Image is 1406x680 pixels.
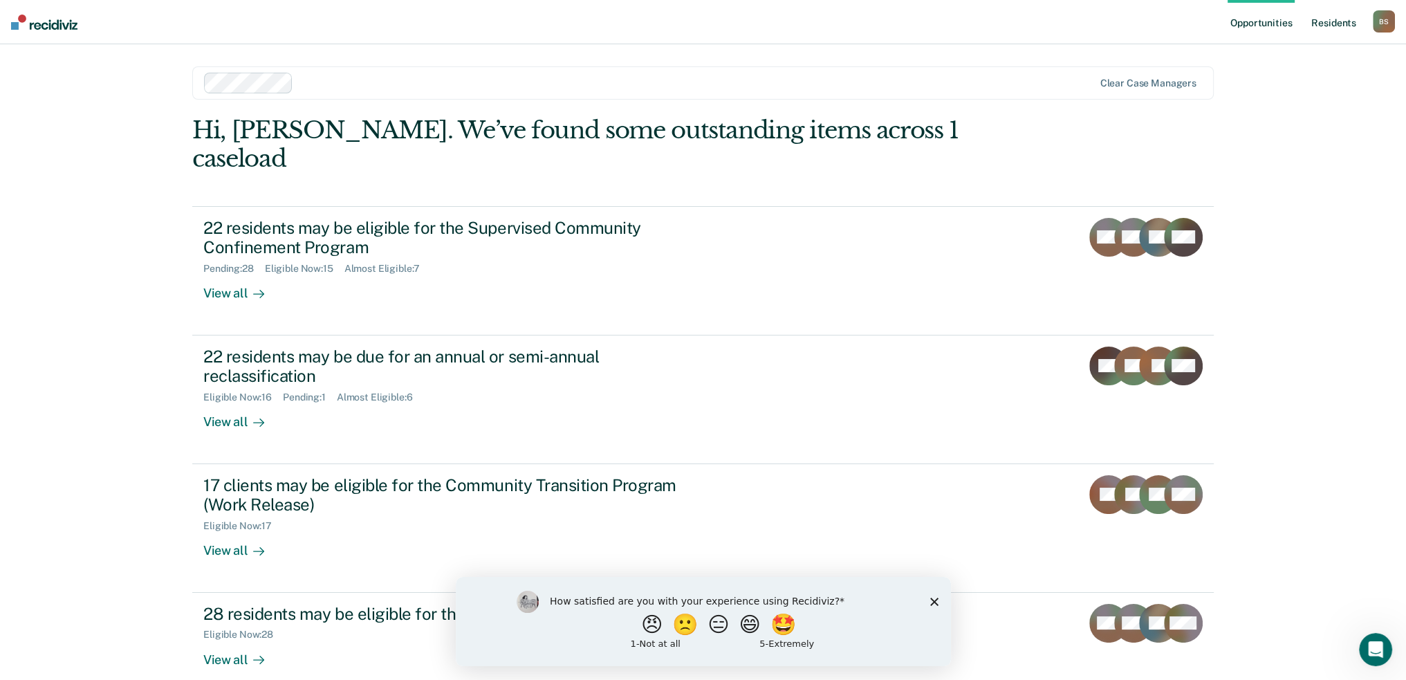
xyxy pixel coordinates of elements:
div: Eligible Now : 17 [203,520,283,532]
div: 28 residents may be eligible for the Furlough Program [203,604,689,624]
div: View all [203,403,281,430]
div: View all [203,641,281,668]
button: BS [1373,10,1395,33]
div: Clear case managers [1100,77,1196,89]
div: Almost Eligible : 7 [344,263,431,275]
a: 17 clients may be eligible for the Community Transition Program (Work Release)Eligible Now:17View... [192,464,1214,593]
div: B S [1373,10,1395,33]
a: 22 residents may be due for an annual or semi-annual reclassificationEligible Now:16Pending:1Almo... [192,336,1214,464]
div: 17 clients may be eligible for the Community Transition Program (Work Release) [203,475,689,515]
div: View all [203,275,281,302]
div: Almost Eligible : 6 [337,392,424,403]
iframe: Intercom live chat [1359,633,1392,666]
div: 22 residents may be due for an annual or semi-annual reclassification [203,347,689,387]
img: Recidiviz [11,15,77,30]
div: Eligible Now : 16 [203,392,283,403]
div: Pending : 28 [203,263,265,275]
div: Eligible Now : 28 [203,629,284,641]
div: View all [203,532,281,559]
iframe: Survey by Kim from Recidiviz [456,577,951,666]
a: 22 residents may be eligible for the Supervised Community Confinement ProgramPending:28Eligible N... [192,206,1214,336]
div: Hi, [PERSON_NAME]. We’ve found some outstanding items across 1 caseload [192,116,1009,173]
div: Pending : 1 [283,392,337,403]
div: 22 residents may be eligible for the Supervised Community Confinement Program [203,218,689,258]
div: Eligible Now : 15 [265,263,344,275]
